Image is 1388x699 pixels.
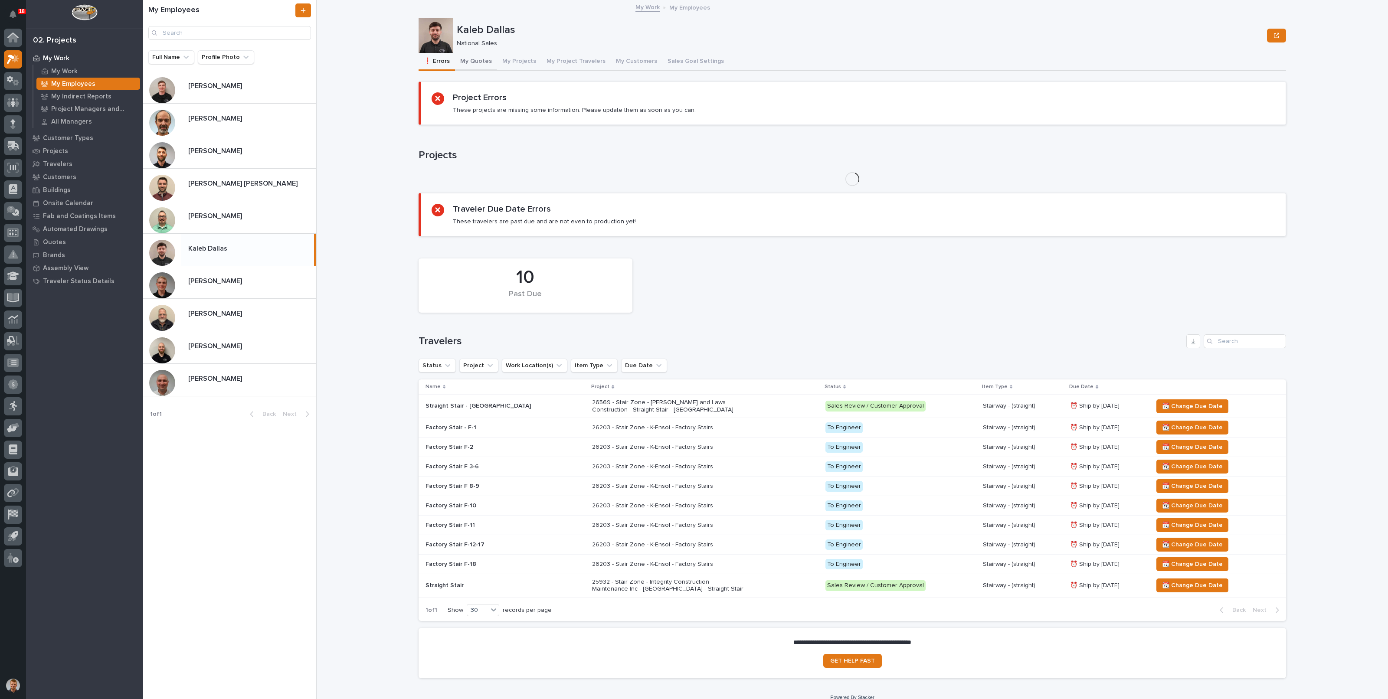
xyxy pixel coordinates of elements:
[592,399,744,414] p: 26569 - Stair Zone - [PERSON_NAME] and Laws Construction - Straight Stair - [GEOGRAPHIC_DATA]
[188,275,244,285] p: [PERSON_NAME]
[592,522,744,529] p: 26203 - Stair Zone - K-Ensol - Factory Stairs
[592,578,744,593] p: 25932 - Stair Zone - Integrity Construction Maintenance Inc - [GEOGRAPHIC_DATA] - Straight Stair
[143,234,316,266] a: Kaleb DallasKaleb Dallas
[457,24,1264,36] p: Kaleb Dallas
[448,607,463,614] p: Show
[592,541,744,549] p: 26203 - Stair Zone - K-Ensol - Factory Stairs
[43,55,69,62] p: My Work
[43,225,108,233] p: Automated Drawings
[148,6,294,15] h1: My Employees
[455,53,497,71] button: My Quotes
[11,10,22,24] div: Notifications18
[51,93,111,101] p: My Indirect Reports
[419,149,1286,162] h1: Projects
[188,113,244,123] p: [PERSON_NAME]
[1162,539,1223,550] span: 📆 Change Due Date
[1156,421,1228,434] button: 📆 Change Due Date
[426,463,577,470] p: Factory Stair F 3-6
[1156,499,1228,513] button: 📆 Change Due Date
[26,196,143,209] a: Onsite Calendar
[148,50,194,64] button: Full Name
[33,65,143,77] a: My Work
[825,422,863,433] div: To Engineer
[4,5,22,23] button: Notifications
[825,500,863,511] div: To Engineer
[188,210,244,220] p: [PERSON_NAME]
[19,8,25,14] p: 18
[1162,422,1223,433] span: 📆 Change Due Date
[825,539,863,550] div: To Engineer
[426,402,577,410] p: Straight Stair - [GEOGRAPHIC_DATA]
[1070,444,1146,451] p: ⏰ Ship by [DATE]
[51,80,95,88] p: My Employees
[825,580,926,591] div: Sales Review / Customer Approval
[453,218,636,225] p: These travelers are past due and are not even to production yet!
[1070,483,1146,490] p: ⏰ Ship by [DATE]
[635,2,660,12] a: My Work
[143,169,316,201] a: [PERSON_NAME] [PERSON_NAME][PERSON_NAME] [PERSON_NAME]
[33,36,76,46] div: 02. Projects
[983,582,1063,589] p: Stairway - (straight)
[419,555,1286,574] tr: Factory Stair F-1826203 - Stair Zone - K-Ensol - Factory StairsTo EngineerStairway - (straight)⏰ ...
[453,106,696,114] p: These projects are missing some information. Please update them as soon as you can.
[1227,606,1246,614] span: Back
[433,267,618,288] div: 10
[33,78,143,90] a: My Employees
[419,477,1286,496] tr: Factory Stair F 8-926203 - Stair Zone - K-Ensol - Factory StairsTo EngineerStairway - (straight)⏰...
[830,658,875,664] span: GET HELP FAST
[592,424,744,431] p: 26203 - Stair Zone - K-Ensol - Factory Stairs
[51,105,137,113] p: Project Managers and Engineers
[825,442,863,453] div: To Engineer
[453,92,507,103] h2: Project Errors
[1253,606,1272,614] span: Next
[1162,401,1223,412] span: 📆 Change Due Date
[419,516,1286,535] tr: Factory Stair F-1126203 - Stair Zone - K-Ensol - Factory StairsTo EngineerStairway - (straight)⏰ ...
[502,359,567,372] button: Work Location(s)
[426,382,441,392] p: Name
[419,418,1286,438] tr: Factory Stair - F-126203 - Stair Zone - K-Ensol - Factory StairsTo EngineerStairway - (straight)⏰...
[825,559,863,570] div: To Engineer
[188,243,229,253] p: Kaleb Dallas
[43,186,71,194] p: Buildings
[825,382,841,392] p: Status
[1162,461,1223,472] span: 📆 Change Due Date
[33,115,143,127] a: All Managers
[26,52,143,65] a: My Work
[43,212,116,220] p: Fab and Coatings Items
[1162,500,1223,511] span: 📆 Change Due Date
[1070,541,1146,549] p: ⏰ Ship by [DATE]
[43,252,65,259] p: Brands
[1156,578,1228,592] button: 📆 Change Due Date
[26,274,143,287] a: Traveler Status Details
[143,71,316,104] a: [PERSON_NAME][PERSON_NAME]
[43,147,68,155] p: Projects
[143,266,316,299] a: [PERSON_NAME][PERSON_NAME]
[982,382,1008,392] p: Item Type
[51,118,92,126] p: All Managers
[26,261,143,274] a: Assembly View
[279,410,316,418] button: Next
[143,404,169,425] p: 1 of 1
[825,481,863,492] div: To Engineer
[497,53,541,71] button: My Projects
[143,364,316,396] a: [PERSON_NAME][PERSON_NAME]
[43,173,76,181] p: Customers
[26,222,143,235] a: Automated Drawings
[43,160,72,168] p: Travelers
[188,308,244,318] p: [PERSON_NAME]
[457,40,1260,47] p: National Sales
[1162,442,1223,452] span: 📆 Change Due Date
[143,331,316,364] a: [PERSON_NAME][PERSON_NAME]
[571,359,618,372] button: Item Type
[1070,424,1146,431] p: ⏰ Ship by [DATE]
[188,145,244,155] p: [PERSON_NAME]
[143,201,316,234] a: [PERSON_NAME][PERSON_NAME]
[148,26,311,40] div: Search
[143,104,316,136] a: [PERSON_NAME][PERSON_NAME]
[198,50,254,64] button: Profile Photo
[1070,582,1146,589] p: ⏰ Ship by [DATE]
[188,178,299,188] p: [PERSON_NAME] [PERSON_NAME]
[26,170,143,183] a: Customers
[433,290,618,308] div: Past Due
[26,235,143,248] a: Quotes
